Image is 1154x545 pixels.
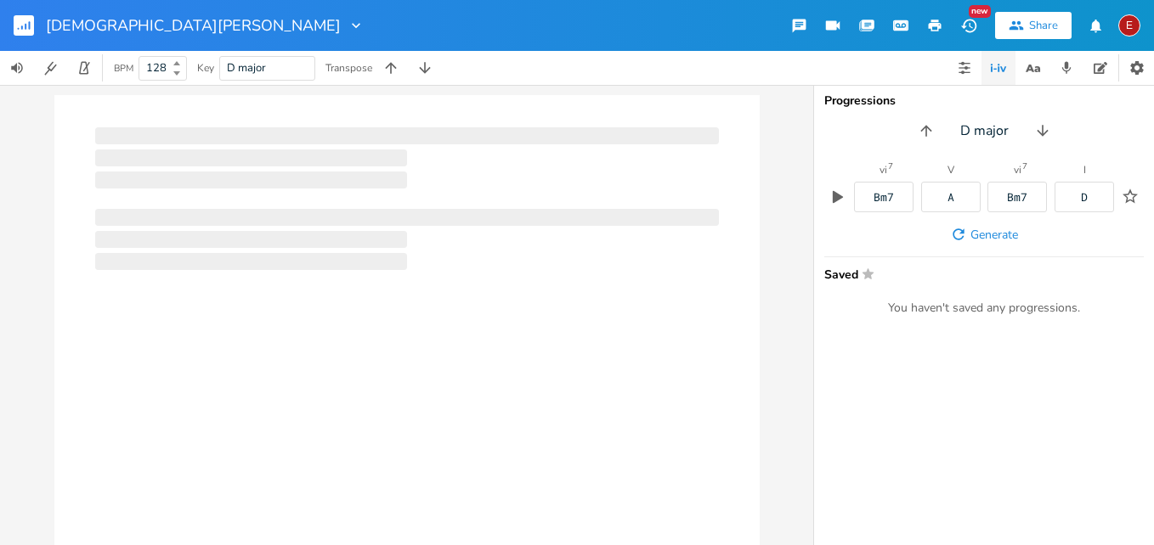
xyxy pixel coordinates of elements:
[824,95,1144,107] div: Progressions
[960,121,1009,141] span: D major
[888,162,893,171] sup: 7
[970,227,1018,243] span: Generate
[1118,6,1140,45] button: E
[1029,18,1058,33] div: Share
[227,60,266,76] span: D major
[969,5,991,18] div: New
[197,63,214,73] div: Key
[948,165,954,175] div: V
[874,192,894,203] div: Bm7
[995,12,1072,39] button: Share
[1022,162,1027,171] sup: 7
[880,165,887,175] div: vi
[948,192,954,203] div: A
[824,301,1144,316] div: You haven't saved any progressions.
[325,63,372,73] div: Transpose
[952,10,986,41] button: New
[46,18,341,33] span: [DEMOGRAPHIC_DATA][PERSON_NAME]
[1083,165,1086,175] div: I
[1014,165,1021,175] div: vi
[943,219,1025,250] button: Generate
[1007,192,1027,203] div: Bm7
[1081,192,1088,203] div: D
[1118,14,1140,37] div: ECMcCready
[824,267,1134,280] span: Saved
[114,64,133,73] div: BPM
